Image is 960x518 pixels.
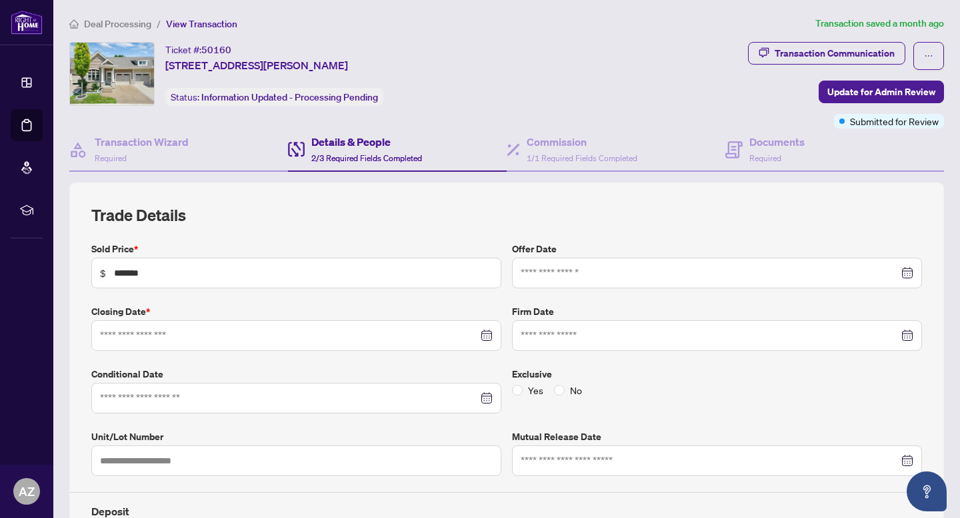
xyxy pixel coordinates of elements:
[749,153,781,163] span: Required
[95,134,189,150] h4: Transaction Wizard
[815,16,944,31] article: Transaction saved a month ago
[91,242,501,256] label: Sold Price
[827,81,935,103] span: Update for Admin Review
[165,42,231,57] div: Ticket #:
[19,482,35,501] span: AZ
[748,42,905,65] button: Transaction Communication
[201,44,231,56] span: 50160
[512,242,922,256] label: Offer Date
[166,18,237,30] span: View Transaction
[91,204,922,226] h2: Trade Details
[527,153,637,163] span: 1/1 Required Fields Completed
[512,304,922,319] label: Firm Date
[311,153,422,163] span: 2/3 Required Fields Completed
[749,134,805,150] h4: Documents
[91,304,501,319] label: Closing Date
[924,51,933,61] span: ellipsis
[91,429,501,444] label: Unit/Lot Number
[523,383,549,397] span: Yes
[850,114,939,129] span: Submitted for Review
[69,19,79,29] span: home
[84,18,151,30] span: Deal Processing
[512,429,922,444] label: Mutual Release Date
[311,134,422,150] h4: Details & People
[100,266,106,280] span: $
[95,153,127,163] span: Required
[11,10,43,35] img: logo
[565,383,587,397] span: No
[157,16,161,31] li: /
[165,88,383,106] div: Status:
[512,367,922,382] label: Exclusive
[775,43,895,64] div: Transaction Communication
[527,134,637,150] h4: Commission
[819,81,944,103] button: Update for Admin Review
[201,91,378,103] span: Information Updated - Processing Pending
[907,471,947,511] button: Open asap
[91,367,501,382] label: Conditional Date
[70,43,154,105] img: IMG-X12305330_1.jpg
[165,57,348,73] span: [STREET_ADDRESS][PERSON_NAME]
